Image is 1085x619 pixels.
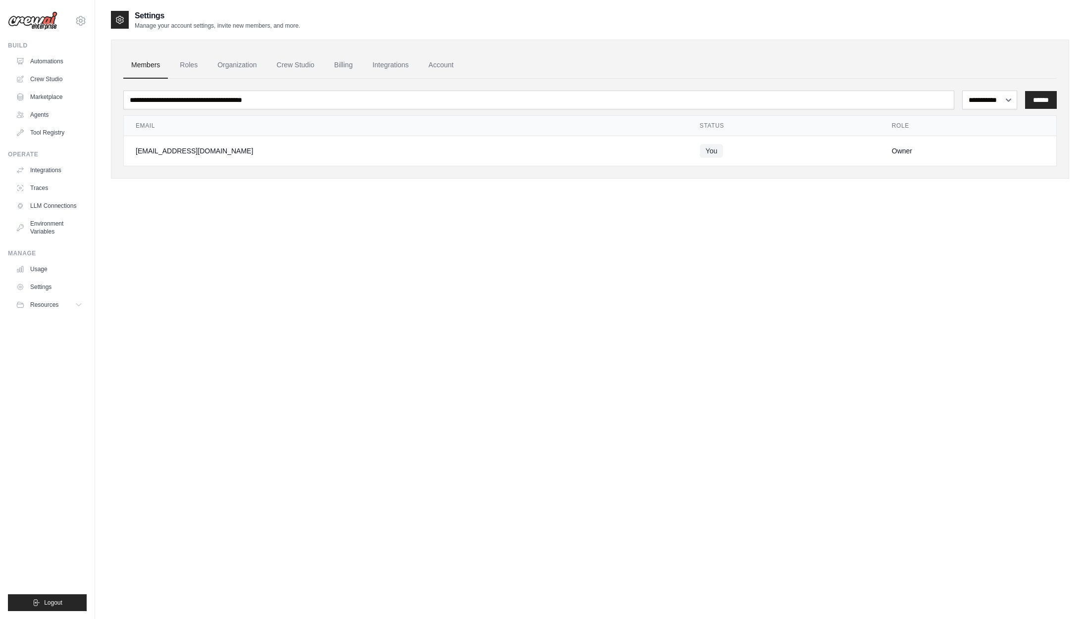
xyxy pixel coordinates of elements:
span: You [700,144,723,158]
p: Manage your account settings, invite new members, and more. [135,22,300,30]
a: Environment Variables [12,216,87,239]
div: Build [8,42,87,49]
a: Marketplace [12,89,87,105]
a: Crew Studio [12,71,87,87]
a: Automations [12,53,87,69]
th: Status [688,116,880,136]
a: Traces [12,180,87,196]
a: Roles [172,52,206,79]
a: Settings [12,279,87,295]
div: Owner [892,146,1044,156]
button: Logout [8,594,87,611]
a: Integrations [364,52,416,79]
a: Integrations [12,162,87,178]
a: Account [420,52,462,79]
a: Crew Studio [269,52,322,79]
div: Manage [8,249,87,257]
a: Agents [12,107,87,123]
a: Tool Registry [12,125,87,141]
span: Logout [44,599,62,607]
a: Billing [326,52,361,79]
a: Usage [12,261,87,277]
a: Organization [209,52,264,79]
span: Resources [30,301,58,309]
button: Resources [12,297,87,313]
img: Logo [8,11,57,30]
th: Email [124,116,688,136]
a: LLM Connections [12,198,87,214]
div: Operate [8,150,87,158]
th: Role [880,116,1056,136]
a: Members [123,52,168,79]
div: [EMAIL_ADDRESS][DOMAIN_NAME] [136,146,676,156]
h2: Settings [135,10,300,22]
